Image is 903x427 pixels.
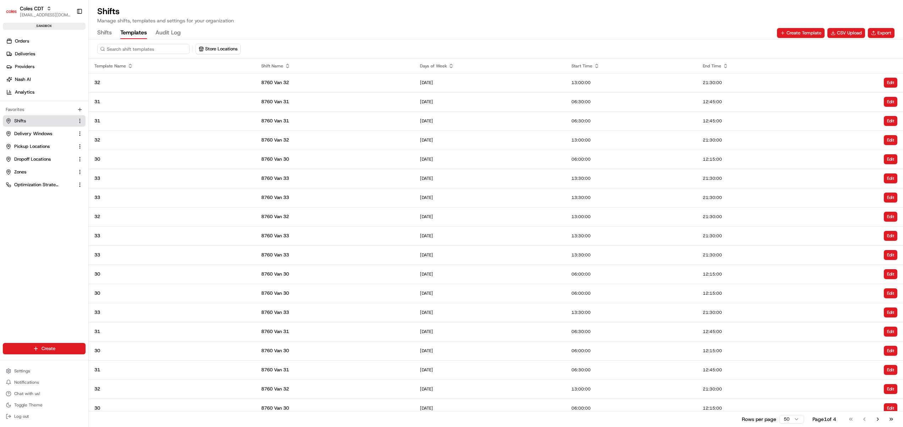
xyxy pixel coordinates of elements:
[18,46,117,54] input: Clear
[571,367,691,373] div: 06:30:00
[94,271,250,277] span: 30
[94,118,250,124] span: 31
[571,118,691,124] div: 06:30:00
[703,310,815,315] div: 21:30:00
[7,7,21,22] img: Nash
[14,182,59,188] span: Optimization Strategy
[97,27,112,39] button: Shifts
[884,97,897,107] button: Edit
[703,63,815,69] div: End Time
[884,403,897,413] button: Edit
[703,271,815,277] div: 12:15:00
[67,103,114,110] span: API Documentation
[884,231,897,241] button: Edit
[571,80,691,85] div: 13:00:00
[7,29,129,40] p: Welcome 👋
[60,104,66,110] div: 💻
[14,103,54,110] span: Knowledge Base
[261,156,409,162] span: 8760 Van 30
[261,271,409,277] span: 8760 Van 30
[884,346,897,356] button: Edit
[3,377,86,387] button: Notifications
[261,386,409,392] span: 8760 Van 32
[94,328,250,335] span: 31
[703,329,815,334] div: 12:45:00
[261,79,409,86] span: 8760 Van 32
[420,63,560,69] div: Days of Week
[15,38,29,44] span: Orders
[94,137,250,143] span: 32
[6,156,74,162] a: Dropoff Locations
[703,80,815,85] div: 21:30:00
[420,367,560,373] div: [DATE]
[884,288,897,298] button: Edit
[420,137,560,143] div: [DATE]
[261,328,409,335] span: 8760 Van 31
[261,118,409,124] span: 8760 Van 31
[3,366,86,376] button: Settings
[703,252,815,258] div: 21:30:00
[196,44,241,54] button: Store Locations
[4,100,57,113] a: 📗Knowledge Base
[703,290,815,296] div: 12:15:00
[261,233,409,239] span: 8760 Van 33
[94,63,250,69] div: Template Name
[3,74,88,85] a: Nash AI
[71,121,86,126] span: Pylon
[571,176,691,181] div: 13:30:00
[3,48,88,60] a: Deliveries
[703,367,815,373] div: 12:45:00
[884,307,897,317] button: Edit
[14,414,29,419] span: Log out
[94,156,250,162] span: 30
[827,28,865,38] button: CSV Upload
[420,80,560,85] div: [DATE]
[94,175,250,182] span: 33
[14,402,43,408] span: Toggle Theme
[420,99,560,105] div: [DATE]
[3,115,86,127] button: Shifts
[571,99,691,105] div: 06:30:00
[3,400,86,410] button: Toggle Theme
[812,416,836,423] div: Page 1 of 4
[420,348,560,354] div: [DATE]
[420,405,560,411] div: [DATE]
[20,12,71,18] span: [EMAIL_ADDRESS][DOMAIN_NAME]
[742,416,776,423] p: Rows per page
[15,51,35,57] span: Deliveries
[94,79,250,86] span: 32
[420,310,560,315] div: [DATE]
[3,141,86,152] button: Pickup Locations
[420,329,560,334] div: [DATE]
[3,87,88,98] a: Analytics
[3,61,88,72] a: Providers
[261,290,409,296] span: 8760 Van 30
[24,68,116,75] div: Start new chat
[884,212,897,222] button: Edit
[94,99,250,105] span: 31
[94,386,250,392] span: 32
[6,143,74,150] a: Pickup Locations
[97,44,190,54] input: Search shift templates
[703,386,815,392] div: 21:30:00
[261,137,409,143] span: 8760 Van 32
[42,345,55,352] span: Create
[120,27,147,39] button: Templates
[3,166,86,178] button: Zones
[261,63,409,69] div: Shift Name
[884,193,897,203] button: Edit
[3,179,86,190] button: Optimization Strategy
[7,68,20,81] img: 1736555255976-a54dd68f-1ca7-489b-9aae-adbdc363a1c4
[884,269,897,279] button: Edit
[703,99,815,105] div: 12:45:00
[20,5,44,12] button: Coles CDT
[196,44,240,54] button: Store Locations
[420,271,560,277] div: [DATE]
[884,173,897,183] button: Edit
[703,118,815,124] div: 12:45:00
[884,116,897,126] button: Edit
[261,252,409,258] span: 8760 Van 33
[703,176,815,181] div: 21:30:00
[571,156,691,162] div: 06:00:00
